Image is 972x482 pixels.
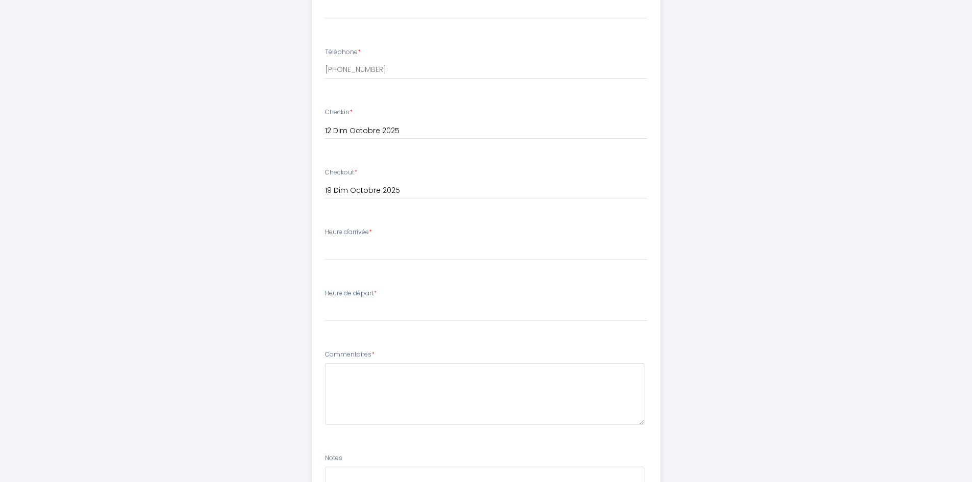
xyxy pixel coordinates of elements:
[325,108,353,117] label: Checkin
[325,47,361,57] label: Téléphone
[325,453,342,463] label: Notes
[325,168,357,177] label: Checkout
[325,289,377,298] label: Heure de départ
[325,350,375,360] label: Commentaires
[325,227,372,237] label: Heure d'arrivée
